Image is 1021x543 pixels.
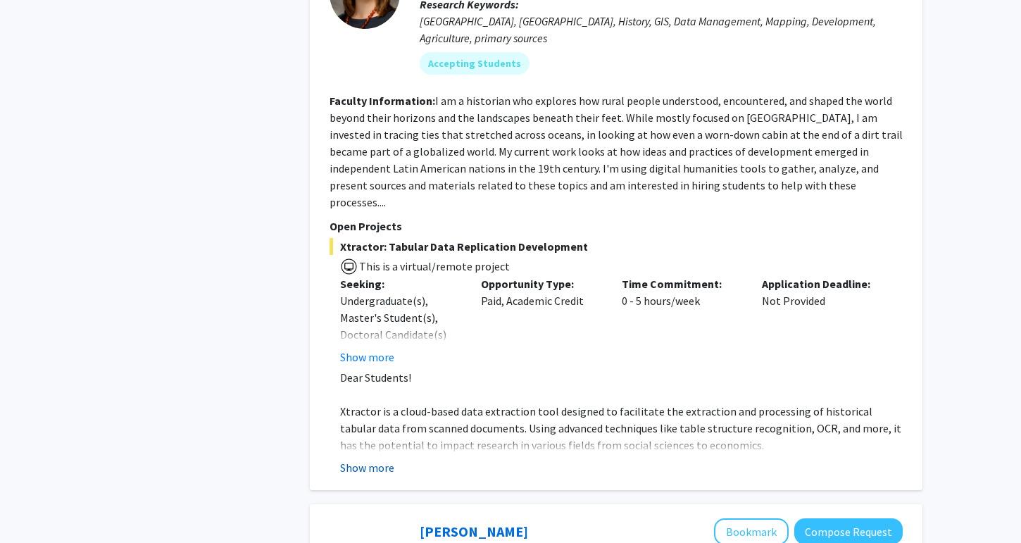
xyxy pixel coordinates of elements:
div: 0 - 5 hours/week [611,275,752,366]
a: [PERSON_NAME] [420,523,528,540]
p: Seeking: [340,275,460,292]
button: Show more [340,459,394,476]
div: Undergraduate(s), Master's Student(s), Doctoral Candidate(s) (PhD, MD, DMD, PharmD, etc.) [340,292,460,377]
span: This is a virtual/remote project [358,259,510,273]
span: Dear Students! [340,370,411,385]
iframe: Chat [11,480,60,532]
p: Application Deadline: [762,275,882,292]
div: Paid, Academic Credit [470,275,611,366]
div: Not Provided [751,275,892,366]
p: Time Commitment: [622,275,741,292]
span: Xtractor is a cloud-based data extraction tool designed to facilitate the extraction and processi... [340,404,901,452]
p: Opportunity Type: [481,275,601,292]
button: Show more [340,349,394,366]
span: Xtractor: Tabular Data Replication Development [330,238,903,255]
b: Faculty Information: [330,94,435,108]
p: Open Projects [330,218,903,235]
mat-chip: Accepting Students [420,52,530,75]
fg-read-more: I am a historian who explores how rural people understood, encountered, and shaped the world beyo... [330,94,903,209]
div: [GEOGRAPHIC_DATA], [GEOGRAPHIC_DATA], History, GIS, Data Management, Mapping, Development, Agricu... [420,13,903,46]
